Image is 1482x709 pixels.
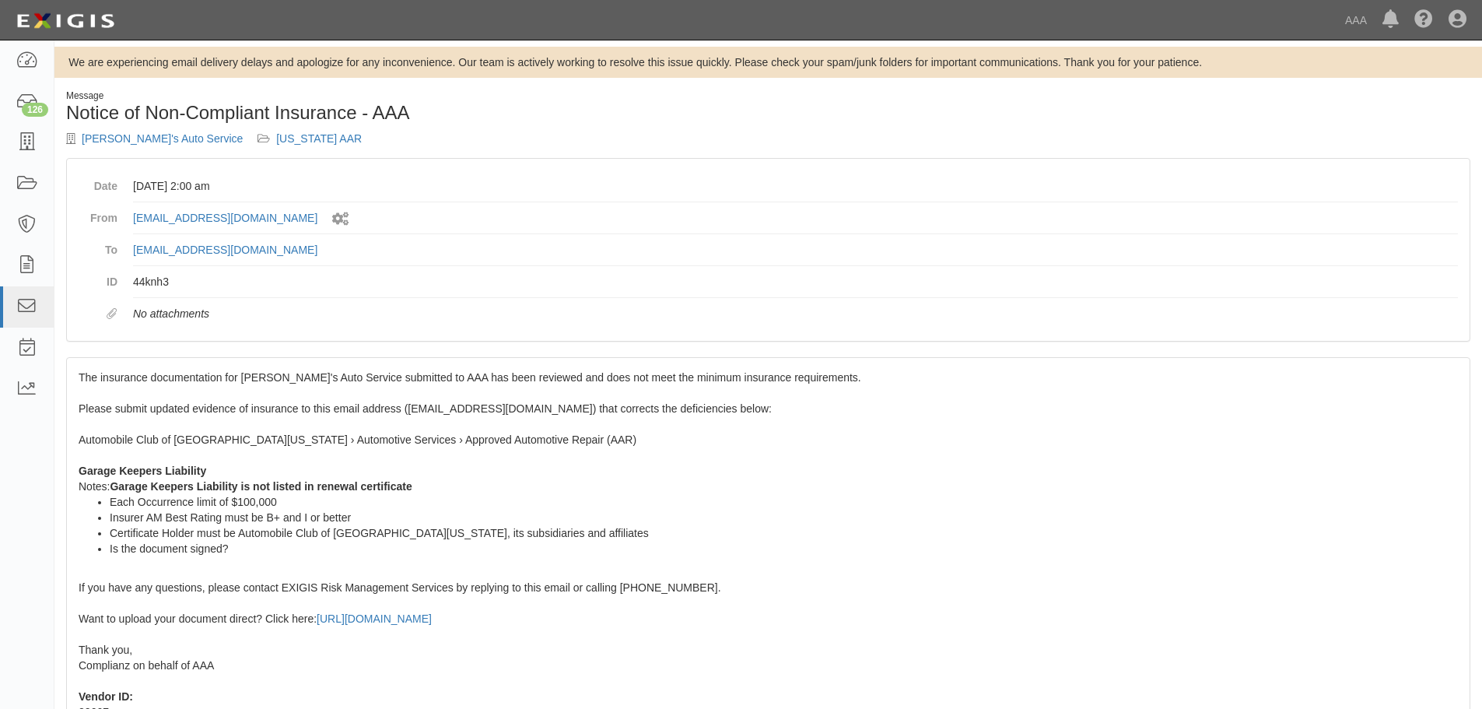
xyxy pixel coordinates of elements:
[79,234,117,258] dt: To
[133,266,1458,298] dd: 44knh3
[110,494,1458,510] li: Each Occurrence limit of $100,000
[317,612,432,625] a: [URL][DOMAIN_NAME]
[79,465,206,477] strong: Garage Keepers Liability
[110,525,1458,541] li: Certificate Holder must be Automobile Club of [GEOGRAPHIC_DATA][US_STATE], its subsidiaries and a...
[332,212,349,226] i: Sent by system workflow
[110,510,1458,525] li: Insurer AM Best Rating must be B+ and I or better
[54,54,1482,70] div: We are experiencing email delivery delays and apologize for any inconvenience. Our team is active...
[1414,11,1433,30] i: Help Center - Complianz
[79,479,1458,494] div: Notes:
[12,7,119,35] img: logo-5460c22ac91f19d4615b14bd174203de0afe785f0fc80cf4dbbc73dc1793850b.png
[22,103,48,117] div: 126
[133,212,317,224] a: [EMAIL_ADDRESS][DOMAIN_NAME]
[79,202,117,226] dt: From
[1337,5,1375,36] a: AAA
[110,541,1458,556] li: Is the document signed?
[107,309,117,320] i: Attachments
[66,103,757,123] h1: Notice of Non-Compliant Insurance - AAA
[133,307,209,320] em: No attachments
[82,132,243,145] a: [PERSON_NAME]'s Auto Service
[133,170,1458,202] dd: [DATE] 2:00 am
[110,480,412,493] b: Garage Keepers Liability is not listed in renewal certificate
[276,132,362,145] a: [US_STATE] AAR
[79,690,133,703] b: Vendor ID:
[66,90,757,103] div: Message
[79,266,117,290] dt: ID
[133,244,317,256] a: [EMAIL_ADDRESS][DOMAIN_NAME]
[79,170,117,194] dt: Date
